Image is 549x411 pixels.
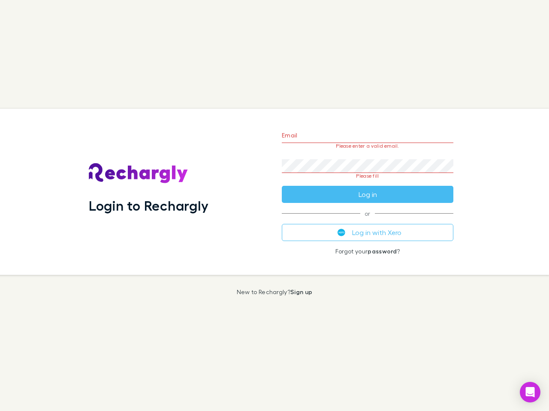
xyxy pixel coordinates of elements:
img: Xero's logo [338,229,345,236]
p: Forgot your ? [282,248,453,255]
button: Log in [282,186,453,203]
h1: Login to Rechargly [89,197,208,214]
a: Sign up [290,288,312,295]
p: Please fill [282,173,453,179]
img: Rechargly's Logo [89,163,188,184]
p: New to Rechargly? [237,289,313,295]
div: Open Intercom Messenger [520,382,540,402]
span: or [282,213,453,214]
button: Log in with Xero [282,224,453,241]
a: password [368,247,397,255]
p: Please enter a valid email. [282,143,453,149]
